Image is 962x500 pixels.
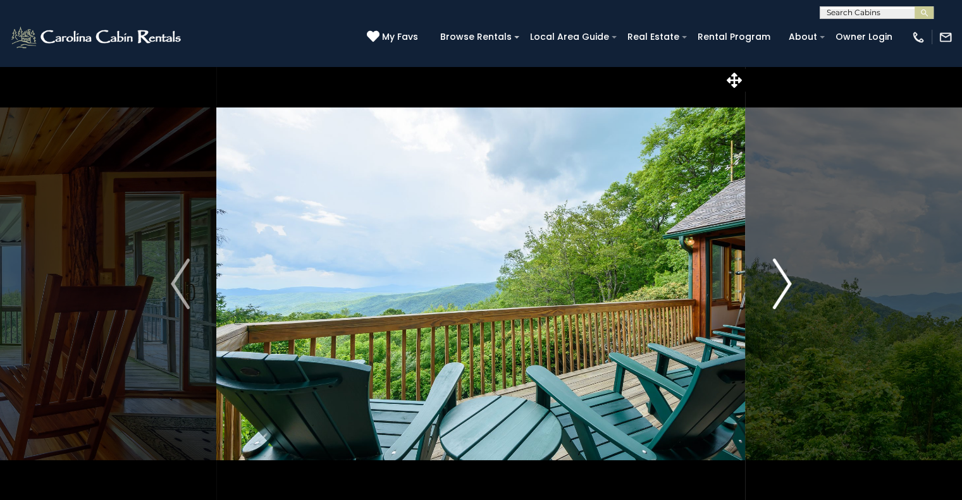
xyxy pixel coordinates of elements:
[382,30,418,44] span: My Favs
[524,27,615,47] a: Local Area Guide
[434,27,518,47] a: Browse Rentals
[621,27,686,47] a: Real Estate
[829,27,899,47] a: Owner Login
[691,27,777,47] a: Rental Program
[782,27,823,47] a: About
[772,259,791,309] img: arrow
[939,30,953,44] img: mail-regular-white.png
[9,25,185,50] img: White-1-2.png
[171,259,190,309] img: arrow
[367,30,421,44] a: My Favs
[911,30,925,44] img: phone-regular-white.png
